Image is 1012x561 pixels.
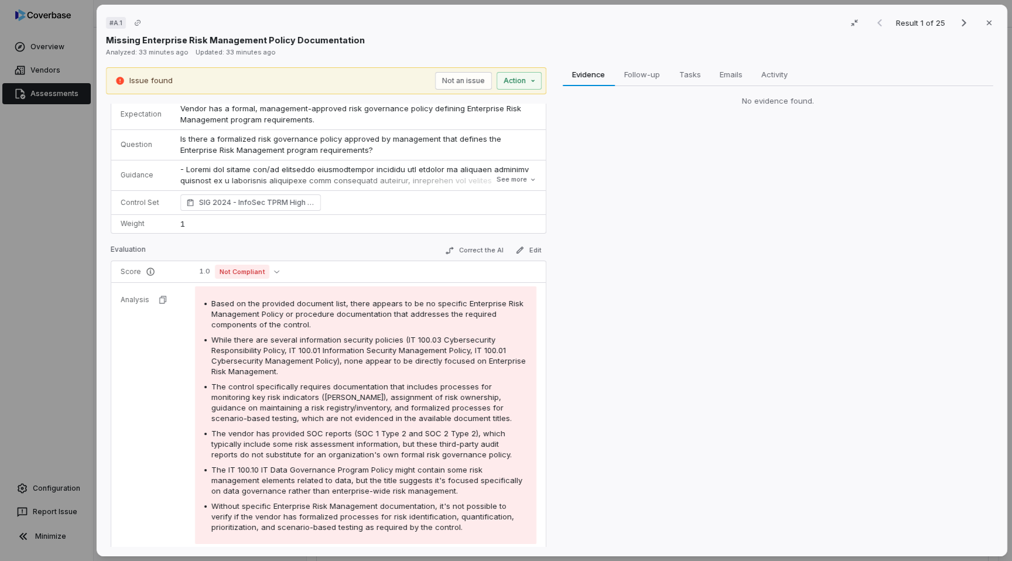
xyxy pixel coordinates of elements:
[952,16,976,30] button: Next result
[121,140,162,149] p: Question
[195,265,284,279] button: 1.0Not Compliant
[620,67,665,82] span: Follow-up
[180,134,504,155] span: Is there a formalized risk governance policy approved by management that defines the Enterprise R...
[714,67,747,82] span: Emails
[896,16,948,29] p: Result 1 of 25
[127,12,148,33] button: Copy link
[674,67,705,82] span: Tasks
[493,169,539,190] button: See more
[121,267,176,276] p: Score
[110,18,122,28] span: # A.1
[111,245,146,259] p: Evaluation
[211,299,524,329] span: Based on the provided document list, there appears to be no specific Enterprise Risk Management P...
[180,219,185,228] span: 1
[510,243,546,257] button: Edit
[180,164,536,392] p: - Loremi dol sitame con/ad elitseddo eiusmodtempor incididu utl etdolor ma aliquaen adminimv quis...
[180,104,524,125] span: Vendor has a formal, management-approved risk governance policy defining Enterprise Risk Manageme...
[215,265,269,279] span: Not Compliant
[211,429,512,459] span: The vendor has provided SOC reports (SOC 1 Type 2 and SOC 2 Type 2), which typically include some...
[121,295,149,305] p: Analysis
[211,382,512,423] span: The control specifically requires documentation that includes processes for monitoring key risk i...
[129,75,173,87] p: Issue found
[121,110,162,119] p: Expectation
[199,197,315,208] span: SIG 2024 - InfoSec TPRM High Framework
[106,48,189,56] span: Analyzed: 33 minutes ago
[196,48,276,56] span: Updated: 33 minutes ago
[106,34,365,46] p: Missing Enterprise Risk Management Policy Documentation
[211,501,514,532] span: Without specific Enterprise Risk Management documentation, it's not possible to verify if the ven...
[496,72,541,90] button: Action
[121,219,162,228] p: Weight
[567,67,610,82] span: Evidence
[435,72,491,90] button: Not an issue
[121,198,162,207] p: Control Set
[440,244,508,258] button: Correct the AI
[211,335,526,376] span: While there are several information security policies (IT 100.03 Cybersecurity Responsibility Pol...
[562,95,993,107] div: No evidence found.
[211,465,522,495] span: The IT 100.10 IT Data Governance Program Policy might contain some risk management elements relat...
[121,170,162,180] p: Guidance
[756,67,792,82] span: Activity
